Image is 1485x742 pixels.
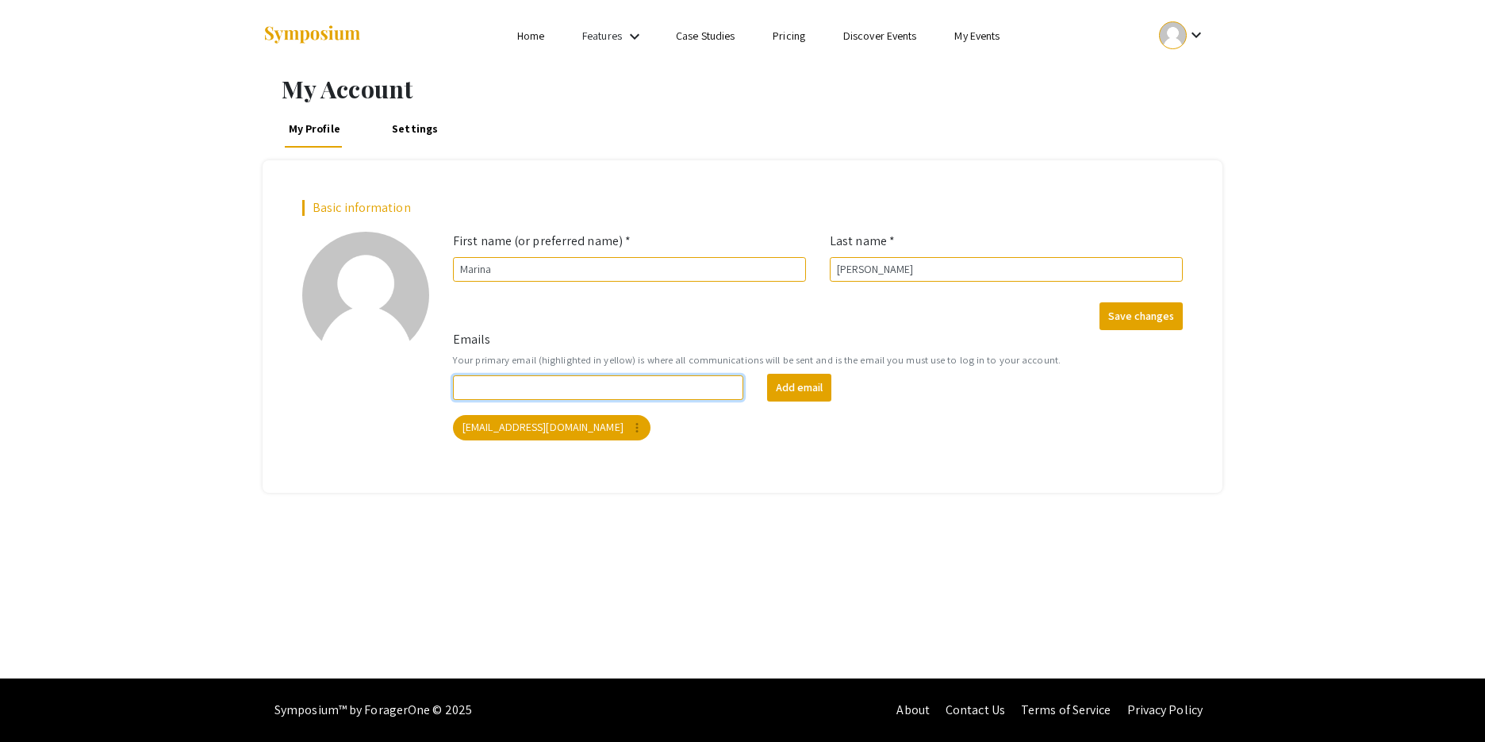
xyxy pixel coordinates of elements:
[302,200,1183,215] h2: Basic information
[453,352,1183,367] small: Your primary email (highlighted in yellow) is where all communications will be sent and is the em...
[830,232,895,251] label: Last name *
[946,702,1005,718] a: Contact Us
[453,415,650,440] mat-chip: [EMAIL_ADDRESS][DOMAIN_NAME]
[453,412,1183,444] mat-chip-list: Your emails
[1127,702,1203,718] a: Privacy Policy
[263,25,362,46] img: Symposium by ForagerOne
[843,29,917,43] a: Discover Events
[582,29,622,43] a: Features
[630,421,644,435] mat-icon: more_vert
[389,110,442,148] a: Settings
[676,29,735,43] a: Case Studies
[767,374,831,402] button: Add email
[450,412,654,444] app-email-chip: Your primary email
[285,110,343,148] a: My Profile
[453,232,631,251] label: First name (or preferred name) *
[625,27,644,46] mat-icon: Expand Features list
[954,29,1000,43] a: My Events
[1142,17,1222,53] button: Expand account dropdown
[1021,702,1111,718] a: Terms of Service
[1099,302,1183,330] button: Save changes
[274,679,472,742] div: Symposium™ by ForagerOne © 2025
[453,330,491,349] label: Emails
[12,671,67,730] iframe: Chat
[282,75,1222,103] h1: My Account
[896,702,930,718] a: About
[773,29,805,43] a: Pricing
[1187,25,1206,44] mat-icon: Expand account dropdown
[517,29,544,43] a: Home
